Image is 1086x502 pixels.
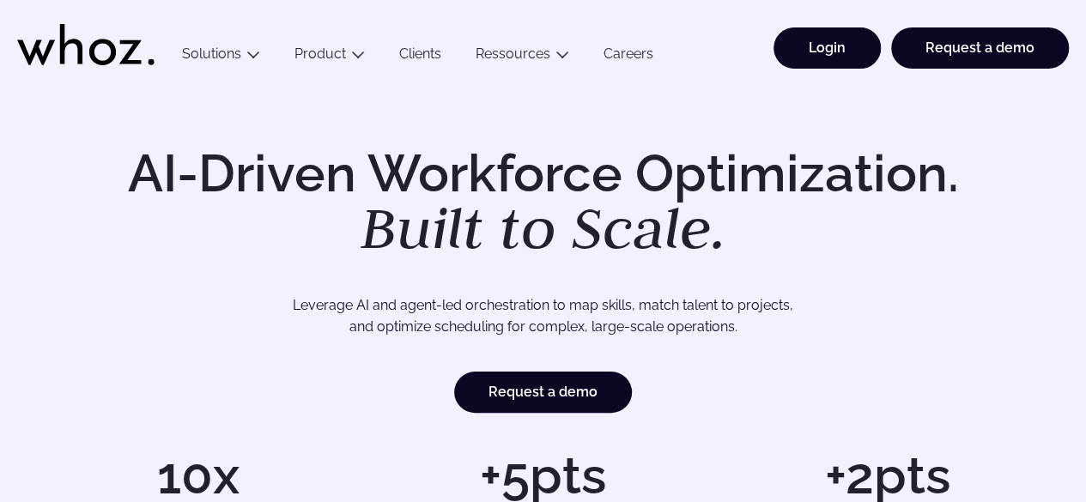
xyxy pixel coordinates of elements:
em: Built to Scale. [361,190,726,265]
a: Request a demo [891,27,1069,69]
button: Ressources [458,45,586,69]
a: Login [774,27,881,69]
iframe: Chatbot [973,389,1062,478]
a: Careers [586,45,670,69]
h1: AI-Driven Workforce Optimization. [104,148,983,257]
button: Product [277,45,382,69]
a: Request a demo [454,372,632,413]
p: Leverage AI and agent-led orchestration to map skills, match talent to projects, and optimize sch... [85,294,1001,338]
a: Product [294,45,346,62]
a: Clients [382,45,458,69]
a: Ressources [476,45,550,62]
h1: +5pts [379,450,707,501]
h1: +2pts [724,450,1052,501]
h1: 10x [34,450,362,501]
button: Solutions [165,45,277,69]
